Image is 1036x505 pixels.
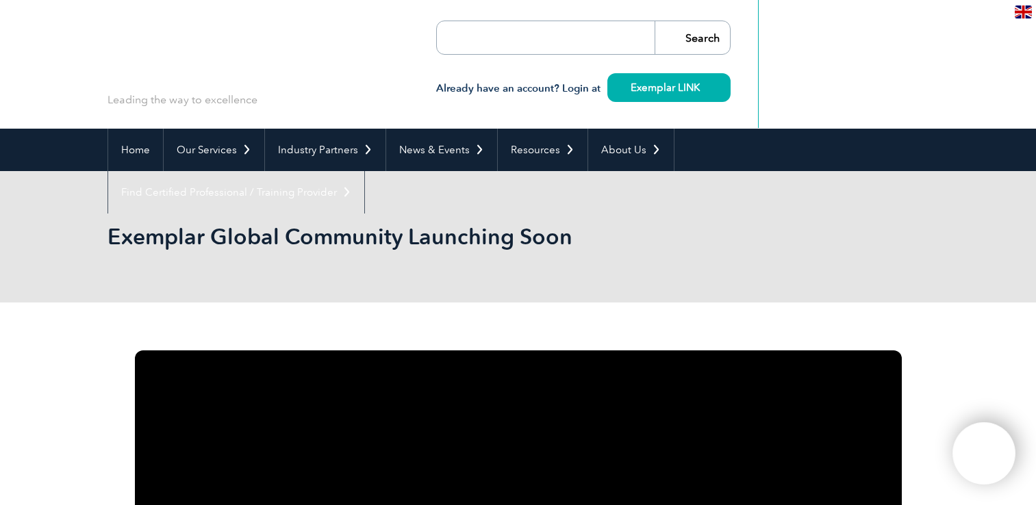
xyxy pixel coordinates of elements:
a: Find Certified Professional / Training Provider [108,171,364,213]
a: Exemplar LINK [607,73,731,102]
a: Our Services [164,129,264,171]
a: Resources [498,129,588,171]
a: About Us [588,129,674,171]
a: Home [108,129,163,171]
img: en [1015,5,1032,18]
a: Industry Partners [265,129,386,171]
input: Search [655,21,730,54]
p: Leading the way to excellence [108,92,257,107]
a: News & Events [386,129,497,171]
h3: Already have an account? Login at [436,80,731,97]
h2: Exemplar Global Community Launching Soon [108,226,683,248]
img: svg+xml;nitro-empty-id=MzUxOjIzMg==-1;base64,PHN2ZyB2aWV3Qm94PSIwIDAgMTEgMTEiIHdpZHRoPSIxMSIgaGVp... [700,83,707,91]
img: svg+xml;nitro-empty-id=MTMzODoxMTY=-1;base64,PHN2ZyB2aWV3Qm94PSIwIDAgNDAwIDQwMCIgd2lkdGg9IjQwMCIg... [967,437,1001,471]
